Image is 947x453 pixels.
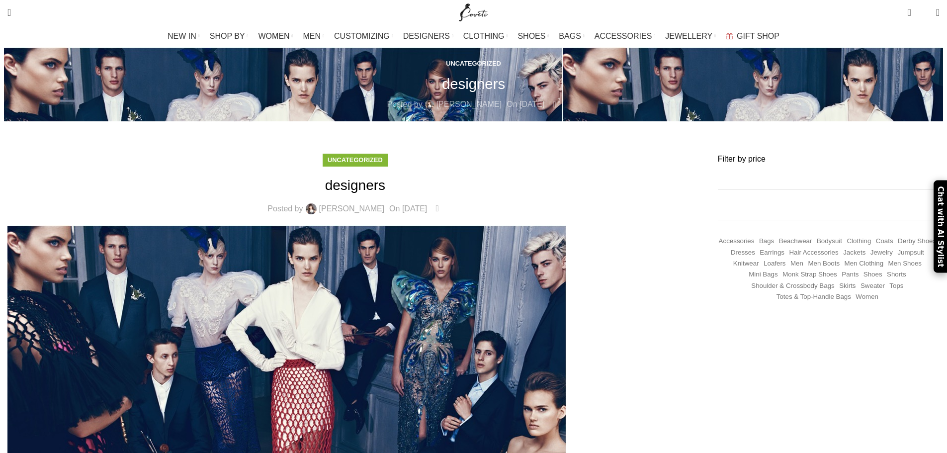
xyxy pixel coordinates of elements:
a: Women (22,419 items) [856,292,878,302]
time: On [DATE] [507,100,544,108]
a: Shorts (326 items) [887,270,906,279]
a: Tops (3,126 items) [889,281,903,291]
a: CLOTHING [463,26,508,46]
a: Bodysuit (156 items) [817,237,842,246]
span: ACCESSORIES [595,31,652,41]
img: GiftBag [726,33,733,39]
h3: Filter by price [718,154,940,165]
a: Skirts (1,102 items) [839,281,856,291]
a: GIFT SHOP [726,26,779,46]
a: Men (1,906 items) [790,259,803,269]
img: author-avatar [425,100,434,109]
a: Jewelry (427 items) [870,248,893,258]
h1: designers [442,75,505,92]
a: Men Clothing (418 items) [845,259,884,269]
div: My Wishlist [919,2,929,22]
span: 0 [908,5,916,12]
span: 0 [438,201,445,209]
a: Clothing (19,144 items) [847,237,871,246]
a: Mini Bags (367 items) [749,270,778,279]
a: Site logo [457,7,490,16]
a: SHOP BY [210,26,249,46]
div: Main navigation [2,26,945,46]
span: 0 [921,10,928,17]
a: Pants (1,415 items) [842,270,859,279]
a: Knitwear (496 items) [733,259,759,269]
span: MEN [303,31,321,41]
a: Search [2,2,16,22]
a: [PERSON_NAME] [319,205,385,213]
a: Shoulder & Crossbody Bags (672 items) [751,281,834,291]
span: CLOTHING [463,31,505,41]
a: JEWELLERY [665,26,716,46]
img: author-avatar [306,203,317,214]
span: SHOES [517,31,545,41]
a: Monk strap shoes (262 items) [782,270,837,279]
a: 0 [549,98,560,111]
a: Derby shoes (233 items) [898,237,936,246]
span: NEW IN [168,31,196,41]
a: Dresses (9,791 items) [731,248,755,258]
span: GIFT SHOP [737,31,779,41]
a: Coats (432 items) [876,237,893,246]
a: NEW IN [168,26,200,46]
span: Posted by [387,98,422,111]
a: Totes & Top-Handle Bags (361 items) [776,292,851,302]
a: Jackets (1,265 items) [843,248,865,258]
a: Beachwear (451 items) [779,237,812,246]
h1: designers [7,176,703,195]
span: WOMEN [258,31,290,41]
a: WOMEN [258,26,293,46]
a: Loafers (193 items) [764,259,785,269]
a: CUSTOMIZING [334,26,393,46]
time: On [DATE] [389,204,427,213]
a: Bags (1,744 items) [759,237,774,246]
span: 0 [555,97,563,104]
a: Shoes (294 items) [863,270,882,279]
a: Men Boots (296 items) [808,259,840,269]
a: Hair Accessories (245 items) [789,248,838,258]
a: DESIGNERS [403,26,453,46]
span: Posted by [267,205,303,213]
a: 0 [432,202,442,215]
a: Earrings (192 items) [760,248,784,258]
a: Jumpsuit (156 items) [897,248,924,258]
span: JEWELLERY [665,31,712,41]
span: DESIGNERS [403,31,450,41]
div: Uncategorized [441,57,506,70]
a: ACCESSORIES [595,26,656,46]
a: SHOES [517,26,549,46]
div: Uncategorized [323,154,388,167]
span: SHOP BY [210,31,245,41]
span: CUSTOMIZING [334,31,390,41]
a: 0 [902,2,916,22]
a: MEN [303,26,324,46]
span: BAGS [559,31,581,41]
a: Men Shoes (1,372 items) [888,259,922,269]
a: Accessories (745 items) [719,237,755,246]
a: BAGS [559,26,584,46]
a: [PERSON_NAME] [436,98,502,111]
a: Sweater (254 items) [861,281,885,291]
